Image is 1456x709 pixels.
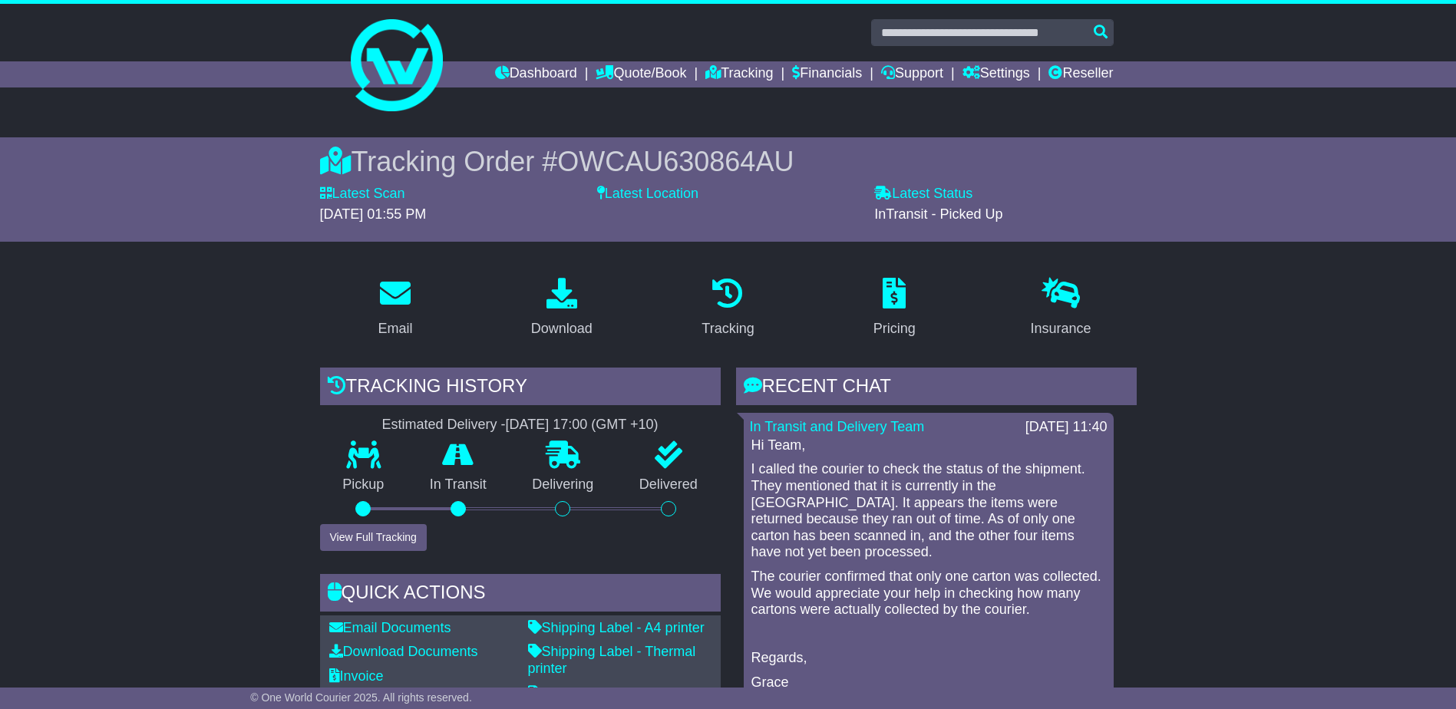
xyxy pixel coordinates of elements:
[320,186,405,203] label: Latest Scan
[874,186,972,203] label: Latest Status
[751,569,1106,618] p: The courier confirmed that only one carton was collected. We would appreciate your help in checki...
[751,674,1106,691] p: Grace
[692,272,764,345] a: Tracking
[531,318,593,339] div: Download
[329,644,478,659] a: Download Documents
[751,461,1106,561] p: I called the courier to check the status of the shipment. They mentioned that it is currently in ...
[528,644,696,676] a: Shipping Label - Thermal printer
[1025,419,1108,436] div: [DATE] 11:40
[751,650,1106,667] p: Regards,
[495,61,577,87] a: Dashboard
[792,61,862,87] a: Financials
[750,419,925,434] a: In Transit and Delivery Team
[1021,272,1101,345] a: Insurance
[863,272,926,345] a: Pricing
[506,417,659,434] div: [DATE] 17:00 (GMT +10)
[962,61,1030,87] a: Settings
[320,477,408,493] p: Pickup
[702,318,754,339] div: Tracking
[368,272,422,345] a: Email
[597,186,698,203] label: Latest Location
[320,368,721,409] div: Tracking history
[736,368,1137,409] div: RECENT CHAT
[320,524,427,551] button: View Full Tracking
[329,620,451,635] a: Email Documents
[320,417,721,434] div: Estimated Delivery -
[528,620,705,635] a: Shipping Label - A4 printer
[874,206,1002,222] span: InTransit - Picked Up
[873,318,916,339] div: Pricing
[329,668,384,684] a: Invoice
[1048,61,1113,87] a: Reseller
[557,146,794,177] span: OWCAU630864AU
[596,61,686,87] a: Quote/Book
[320,145,1137,178] div: Tracking Order #
[705,61,773,87] a: Tracking
[616,477,721,493] p: Delivered
[320,574,721,615] div: Quick Actions
[528,685,653,701] a: Consignment Note
[407,477,510,493] p: In Transit
[250,691,472,704] span: © One World Courier 2025. All rights reserved.
[1031,318,1091,339] div: Insurance
[751,437,1106,454] p: Hi Team,
[378,318,412,339] div: Email
[510,477,617,493] p: Delivering
[320,206,427,222] span: [DATE] 01:55 PM
[881,61,943,87] a: Support
[521,272,603,345] a: Download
